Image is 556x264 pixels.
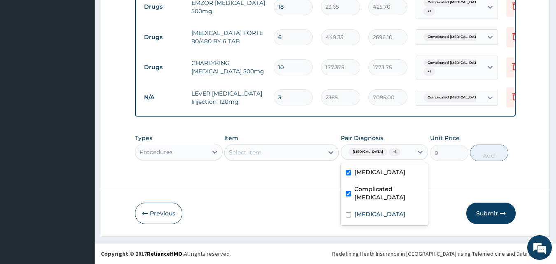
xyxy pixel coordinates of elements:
span: Complicated [MEDICAL_DATA] [423,59,484,67]
td: Drugs [140,30,187,45]
button: Submit [466,203,516,224]
label: Item [224,134,238,142]
span: + 1 [389,148,400,156]
span: [MEDICAL_DATA] [349,148,387,156]
strong: Copyright © 2017 . [101,250,184,257]
label: Complicated [MEDICAL_DATA] [354,185,423,201]
button: Add [470,145,508,161]
td: N/A [140,90,187,105]
img: d_794563401_company_1708531726252_794563401 [15,41,33,62]
a: RelianceHMO [147,250,182,257]
span: + 1 [423,7,435,16]
div: Minimize live chat window [135,4,155,24]
button: Previous [135,203,182,224]
label: [MEDICAL_DATA] [354,168,405,176]
div: Chat with us now [43,46,138,57]
label: Pair Diagnosis [341,134,383,142]
label: Unit Price [430,134,460,142]
textarea: Type your message and hit 'Enter' [4,176,157,205]
div: Procedures [140,148,172,156]
span: We're online! [48,79,114,163]
div: Select Item [229,148,262,157]
span: + 1 [423,68,435,76]
span: Complicated [MEDICAL_DATA] [423,93,484,102]
td: Drugs [140,60,187,75]
footer: All rights reserved. [95,243,556,264]
div: Redefining Heath Insurance in [GEOGRAPHIC_DATA] using Telemedicine and Data Science! [332,250,550,258]
span: Complicated [MEDICAL_DATA] [423,33,484,41]
td: CHARLYKING [MEDICAL_DATA] 500mg [187,55,270,79]
label: Types [135,135,152,142]
td: LEVER [MEDICAL_DATA] Injection. 120mg [187,85,270,110]
td: [MEDICAL_DATA] FORTE 80/480 BY 6 TAB [187,25,270,49]
label: [MEDICAL_DATA] [354,210,405,218]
